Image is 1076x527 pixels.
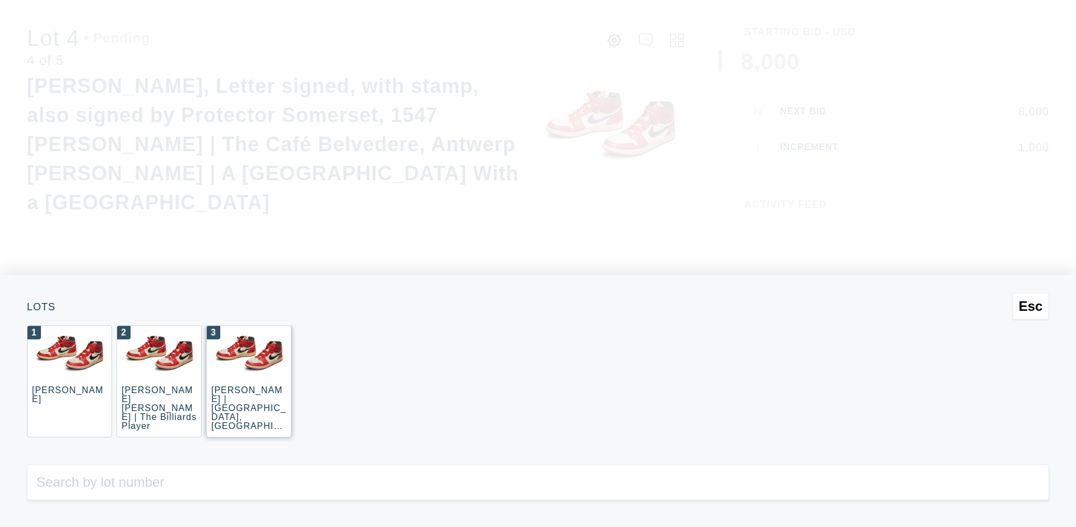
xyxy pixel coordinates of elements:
[27,464,1049,500] input: Search by lot number
[117,326,131,339] div: 2
[207,326,220,339] div: 3
[27,326,41,339] div: 1
[32,385,103,404] div: [PERSON_NAME]
[27,302,1049,312] div: Lots
[1019,299,1043,314] span: Esc
[211,385,286,475] div: [PERSON_NAME] | [GEOGRAPHIC_DATA], [GEOGRAPHIC_DATA] ([GEOGRAPHIC_DATA], [GEOGRAPHIC_DATA])
[122,385,197,431] div: [PERSON_NAME] [PERSON_NAME] | The Billiards Player
[1012,293,1049,320] button: Esc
